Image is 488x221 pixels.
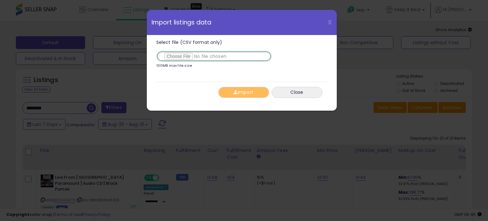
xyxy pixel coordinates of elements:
[156,39,222,45] span: Select file (CSV format only)
[272,87,322,98] button: Close
[152,19,212,25] span: Import listings data
[218,87,269,98] button: Import
[156,64,192,67] p: 100MB max file size
[328,18,332,27] span: X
